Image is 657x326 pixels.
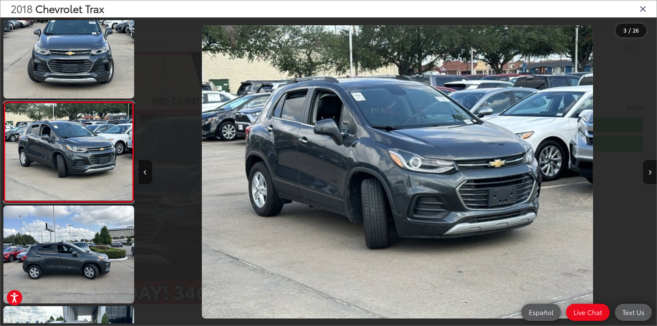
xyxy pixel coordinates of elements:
span: 2018 [11,1,33,16]
img: 2018 Chevrolet Trax LT [2,205,135,304]
a: Español [521,304,561,321]
span: 3 [623,26,627,34]
img: 2018 Chevrolet Trax LT [4,103,133,200]
div: 2018 Chevrolet Trax LT 2 [138,25,656,319]
i: Close gallery [640,4,646,13]
span: 26 [633,26,639,34]
button: Previous image [139,160,152,184]
button: Next image [643,160,657,184]
span: Chevrolet Trax [35,1,104,16]
img: 2018 Chevrolet Trax LT [202,25,593,319]
span: Live Chat [570,308,606,316]
span: Text Us [619,308,648,316]
span: / [628,28,631,33]
span: Español [525,308,557,316]
a: Live Chat [566,304,610,321]
a: Text Us [615,304,652,321]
